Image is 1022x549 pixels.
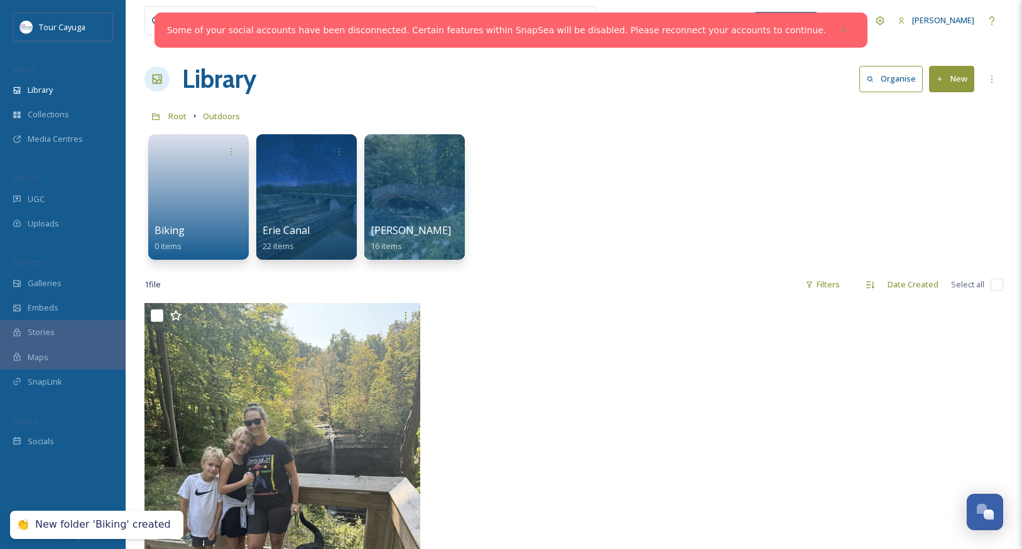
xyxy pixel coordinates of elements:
a: Library [182,60,256,98]
a: What's New [754,12,817,29]
span: WIDGETS [13,258,41,267]
a: [PERSON_NAME] [891,8,981,33]
div: 👏 [16,518,29,531]
span: Collections [28,109,69,120]
span: Erie Canal [263,223,310,237]
span: Socials [28,435,54,447]
button: Open Chat [967,494,1003,530]
input: Search your library [174,7,470,35]
span: 0 items [155,240,182,252]
div: New folder 'Biking' created [35,518,171,531]
span: Outdoors [203,110,240,122]
span: SnapLink [28,376,62,388]
span: [PERSON_NAME] [371,223,451,237]
span: Embeds [28,302,58,314]
a: [PERSON_NAME]16 items [371,225,451,252]
button: New [929,66,974,92]
span: MEDIA [13,65,35,74]
div: Date Created [881,272,945,297]
span: Stories [28,326,55,338]
a: Root [168,109,187,124]
div: Filters [799,272,846,297]
button: Organise [859,66,923,92]
span: COLLECT [13,174,40,183]
a: Outdoors [203,109,240,124]
span: Tour Cayuga [39,21,85,33]
span: Maps [28,351,48,363]
span: Select all [951,279,984,290]
span: Root [168,110,187,122]
span: Media Centres [28,133,83,145]
span: Biking [155,223,185,237]
span: Galleries [28,277,62,289]
span: Uploads [28,218,59,230]
span: 1 file [144,279,161,290]
span: 22 items [263,240,294,252]
img: download.jpeg [20,21,33,33]
a: Erie Canal22 items [263,225,310,252]
a: Some of your social accounts have been disconnected. Certain features within SnapSea will be disa... [167,24,827,37]
span: 16 items [371,240,402,252]
span: Library [28,84,53,96]
span: UGC [28,193,45,205]
span: [PERSON_NAME] [912,14,974,26]
a: Biking0 items [155,225,185,252]
a: View all files [516,8,589,33]
span: SOCIALS [13,416,38,425]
